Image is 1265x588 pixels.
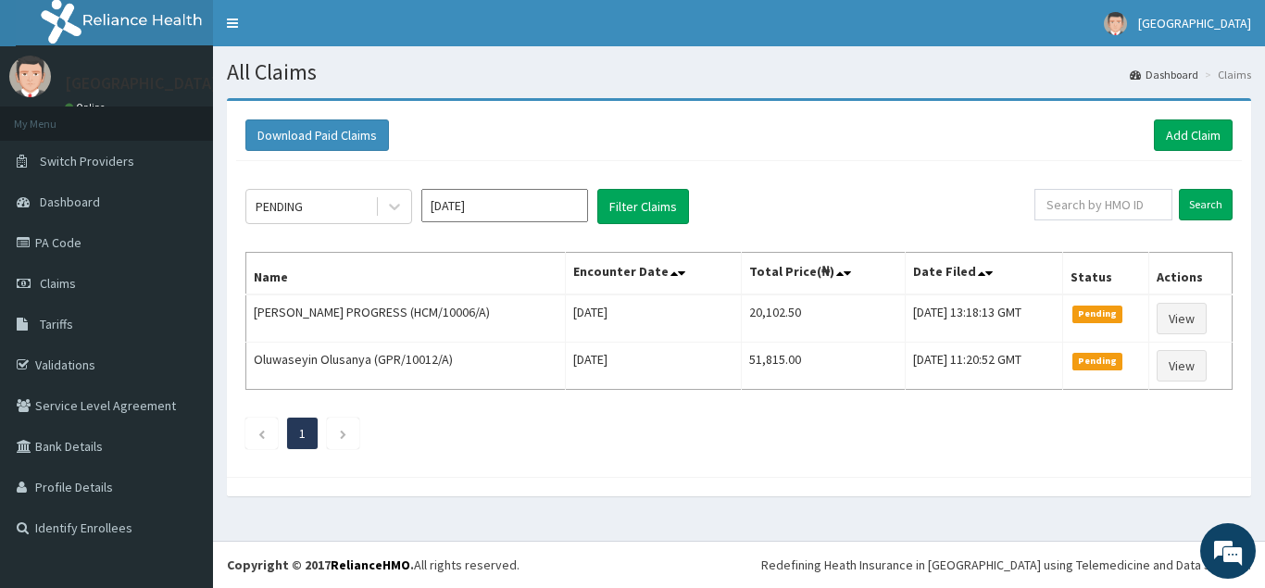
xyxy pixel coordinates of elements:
th: Date Filed [905,253,1062,295]
div: PENDING [256,197,303,216]
li: Claims [1200,67,1251,82]
td: [DATE] [566,294,742,343]
div: Redefining Heath Insurance in [GEOGRAPHIC_DATA] using Telemedicine and Data Science! [761,556,1251,574]
input: Search by HMO ID [1034,189,1172,220]
a: Page 1 is your current page [299,425,306,442]
td: [DATE] 13:18:13 GMT [905,294,1062,343]
a: Online [65,101,109,114]
input: Select Month and Year [421,189,588,222]
span: Dashboard [40,194,100,210]
a: Previous page [257,425,266,442]
td: [DATE] 11:20:52 GMT [905,343,1062,390]
button: Filter Claims [597,189,689,224]
p: [GEOGRAPHIC_DATA] [65,75,218,92]
th: Encounter Date [566,253,742,295]
a: Add Claim [1154,119,1233,151]
strong: Copyright © 2017 . [227,557,414,573]
td: 51,815.00 [742,343,905,390]
span: Claims [40,275,76,292]
span: Tariffs [40,316,73,332]
th: Total Price(₦) [742,253,905,295]
span: Pending [1072,353,1123,369]
td: Oluwaseyin Olusanya (GPR/10012/A) [246,343,566,390]
th: Actions [1148,253,1232,295]
th: Name [246,253,566,295]
th: Status [1062,253,1148,295]
span: Pending [1072,306,1123,322]
input: Search [1179,189,1233,220]
td: [DATE] [566,343,742,390]
span: [GEOGRAPHIC_DATA] [1138,15,1251,31]
a: View [1157,303,1207,334]
span: Switch Providers [40,153,134,169]
a: Dashboard [1130,67,1198,82]
button: Download Paid Claims [245,119,389,151]
a: View [1157,350,1207,382]
a: RelianceHMO [331,557,410,573]
a: Next page [339,425,347,442]
h1: All Claims [227,60,1251,84]
img: User Image [1104,12,1127,35]
td: 20,102.50 [742,294,905,343]
footer: All rights reserved. [213,541,1265,588]
td: [PERSON_NAME] PROGRESS (HCM/10006/A) [246,294,566,343]
img: User Image [9,56,51,97]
